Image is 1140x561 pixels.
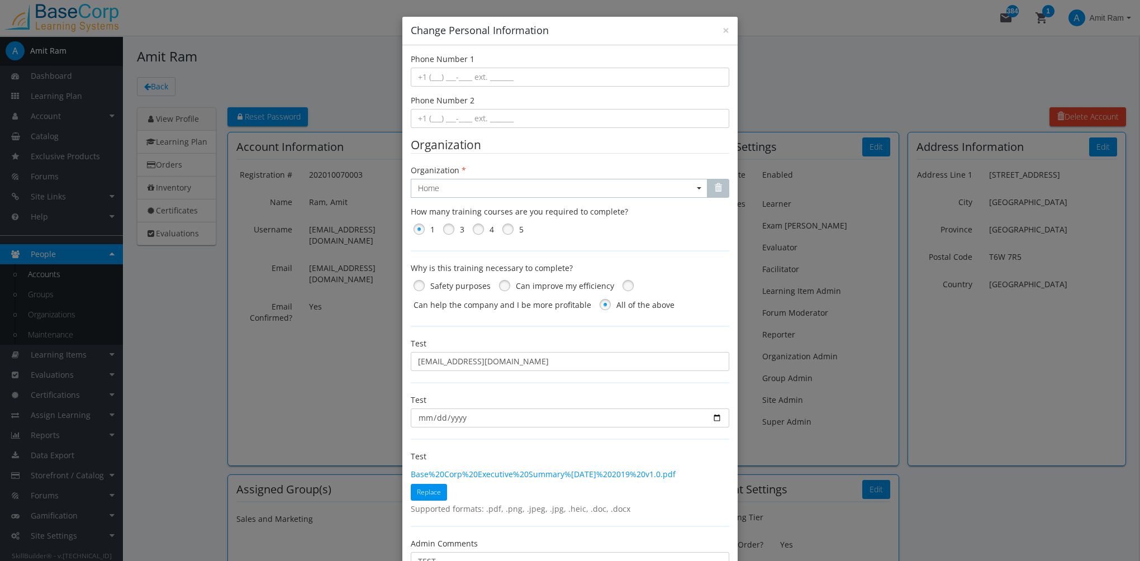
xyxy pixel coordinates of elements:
label: 3 [460,224,464,235]
label: All of the above [616,299,674,311]
label: Can improve my efficiency [516,280,614,292]
label: Why is this training necessary to complete? [411,263,573,274]
a: Base%20Corp%20Executive%20Summary%[DATE]%202019%20v1.0.pdf [411,469,676,479]
label: Admin Comments [411,538,478,549]
span: Supported formats: .pdf, .png, .jpeg, .jpg, .heic, .doc, .docx [411,503,729,515]
input: +1 (___) ___-____ ext. _______ [411,109,729,128]
label: 4 [490,224,494,235]
legend: Organization [411,136,729,154]
label: 5 [519,224,524,235]
h4: Change Personal Information [411,23,729,38]
label: Organization [411,165,466,176]
span: Home [418,183,700,194]
label: Test [411,394,426,406]
input: yyyy-mm-dd [411,408,729,427]
span: Replace [417,487,441,497]
label: Can help the company and I be more profitable [414,299,591,311]
label: Safety purposes [430,280,491,292]
label: 1 [430,224,435,235]
input: +1 (___) ___-____ ext. _______ [411,68,729,87]
button: × [723,25,729,36]
label: Phone Number 1 [411,54,474,65]
span: Select box activate [411,179,707,198]
label: Phone Number 2 [411,95,474,106]
label: How many training courses are you required to complete? [411,206,628,217]
label: Test [411,451,426,462]
label: Test [411,338,426,349]
button: Replace [411,484,447,501]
